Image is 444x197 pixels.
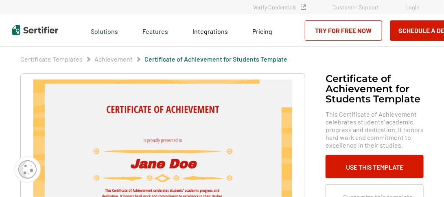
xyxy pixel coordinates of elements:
iframe: Chat Widget [403,158,444,197]
a: Customer Support [332,4,379,11]
img: Verified [301,4,306,10]
a: Certificate Templates [20,55,83,63]
a: Login [405,4,420,11]
button: Use This Template [326,155,424,178]
span: This Certificate of Achievement celebrates students’ academic progress and dedication. It honors ... [326,110,424,149]
img: Sertifier | Digital Credentialing Platform [12,25,58,35]
a: Pricing [252,25,272,35]
span: Pricing [252,27,272,35]
h1: Certificate of Achievement for Students Template [326,73,424,104]
div: Breadcrumb [20,55,287,63]
span: Features [142,25,168,35]
span: Integrations [192,27,228,35]
a: Verify Credentials [253,4,306,11]
a: Certificate of Achievement for Students Template [144,55,287,63]
a: Integrations [192,25,228,35]
a: Try for Free Now [305,20,382,41]
span: Solutions [91,25,118,35]
a: Achievement [94,55,133,63]
img: Cookie Popup Icon [18,160,37,179]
